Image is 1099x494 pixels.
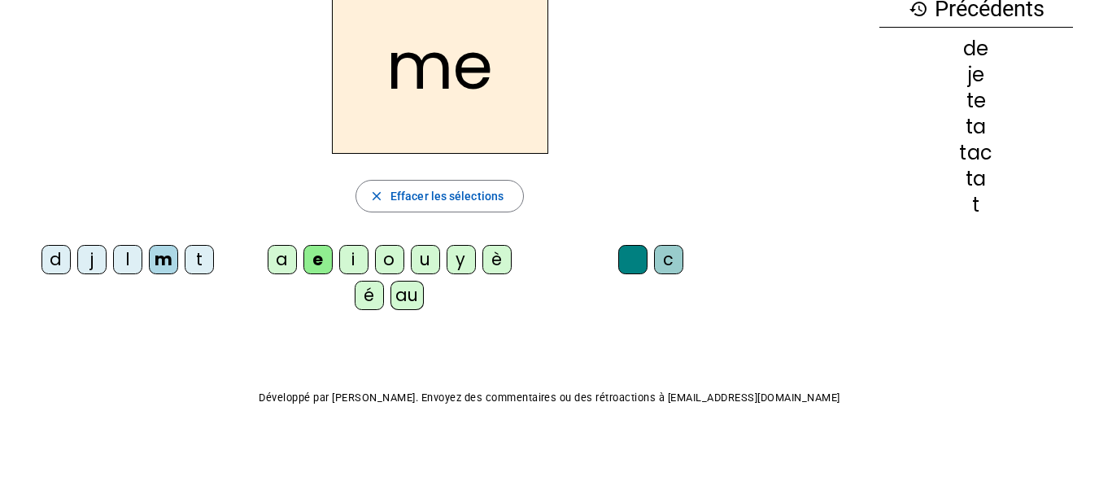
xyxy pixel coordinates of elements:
div: l [113,245,142,274]
div: tac [879,143,1073,163]
div: è [482,245,512,274]
mat-icon: close [369,189,384,203]
div: t [879,195,1073,215]
div: é [355,281,384,310]
div: t [185,245,214,274]
div: j [77,245,107,274]
div: i [339,245,369,274]
div: a [268,245,297,274]
div: e [303,245,333,274]
div: ta [879,117,1073,137]
p: Développé par [PERSON_NAME]. Envoyez des commentaires ou des rétroactions à [EMAIL_ADDRESS][DOMAI... [13,388,1086,408]
button: Effacer les sélections [355,180,524,212]
div: ta [879,169,1073,189]
div: u [411,245,440,274]
div: te [879,91,1073,111]
div: au [390,281,424,310]
div: d [41,245,71,274]
div: de [879,39,1073,59]
div: y [447,245,476,274]
div: o [375,245,404,274]
div: je [879,65,1073,85]
div: m [149,245,178,274]
div: c [654,245,683,274]
span: Effacer les sélections [390,186,504,206]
